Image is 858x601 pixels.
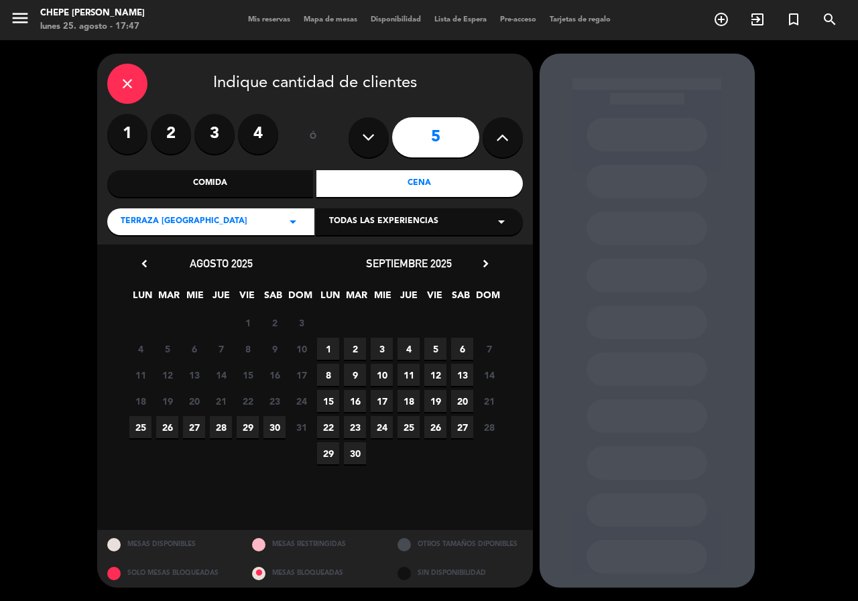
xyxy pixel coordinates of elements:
span: Lista de Espera [428,16,493,23]
span: 1 [237,312,259,334]
span: 20 [451,390,473,412]
i: add_circle_outline [713,11,729,27]
i: menu [10,8,30,28]
span: 9 [263,338,286,360]
span: Terraza [GEOGRAPHIC_DATA] [121,215,247,228]
span: 10 [290,338,312,360]
label: 2 [151,114,191,154]
span: JUE [397,287,420,310]
span: 13 [183,364,205,386]
span: 19 [424,390,446,412]
span: 21 [478,390,500,412]
span: Disponibilidad [364,16,428,23]
span: 22 [237,390,259,412]
div: SIN DISPONIBILIDAD [387,559,533,588]
span: 25 [129,416,151,438]
span: 15 [317,390,339,412]
i: search [822,11,838,27]
span: 24 [371,416,393,438]
span: SAB [450,287,472,310]
div: Chepe [PERSON_NAME] [40,7,145,20]
i: arrow_drop_down [285,214,301,230]
span: 17 [371,390,393,412]
span: agosto 2025 [190,257,253,270]
span: 4 [397,338,420,360]
i: turned_in_not [786,11,802,27]
span: VIE [424,287,446,310]
span: 12 [424,364,446,386]
button: menu [10,8,30,33]
span: 8 [237,338,259,360]
span: 24 [290,390,312,412]
span: 9 [344,364,366,386]
span: 26 [156,416,178,438]
span: Todas las experiencias [329,215,438,228]
div: MESAS BLOQUEADAS [242,559,387,588]
span: 2 [263,312,286,334]
span: Pre-acceso [493,16,543,23]
i: arrow_drop_down [493,214,509,230]
span: 18 [397,390,420,412]
label: 3 [194,114,235,154]
span: 28 [210,416,232,438]
span: 12 [156,364,178,386]
span: 27 [451,416,473,438]
span: 19 [156,390,178,412]
span: DOM [476,287,498,310]
span: LUN [319,287,341,310]
span: 10 [371,364,393,386]
span: 7 [210,338,232,360]
span: 5 [424,338,446,360]
span: VIE [236,287,258,310]
span: 14 [478,364,500,386]
span: 21 [210,390,232,412]
i: chevron_right [479,257,493,271]
span: MIE [184,287,206,310]
span: 22 [317,416,339,438]
span: 8 [317,364,339,386]
span: 6 [183,338,205,360]
div: MESAS RESTRINGIDAS [242,530,387,559]
span: 7 [478,338,500,360]
label: 4 [238,114,278,154]
span: 1 [317,338,339,360]
span: 6 [451,338,473,360]
span: 29 [317,442,339,464]
i: chevron_left [137,257,151,271]
span: 3 [371,338,393,360]
span: 16 [344,390,366,412]
span: 4 [129,338,151,360]
span: DOM [288,287,310,310]
span: 29 [237,416,259,438]
span: MAR [158,287,180,310]
span: Tarjetas de regalo [543,16,617,23]
span: 5 [156,338,178,360]
i: close [119,76,135,92]
div: Comida [107,170,314,197]
i: exit_to_app [749,11,765,27]
div: Indique cantidad de clientes [107,64,523,104]
div: Cena [316,170,523,197]
span: JUE [210,287,232,310]
span: 28 [478,416,500,438]
span: 23 [263,390,286,412]
label: 1 [107,114,147,154]
span: 26 [424,416,446,438]
span: Mapa de mesas [297,16,364,23]
span: SAB [262,287,284,310]
span: MAR [345,287,367,310]
span: 11 [129,364,151,386]
span: 15 [237,364,259,386]
span: 23 [344,416,366,438]
span: septiembre 2025 [366,257,452,270]
span: 17 [290,364,312,386]
span: 30 [344,442,366,464]
div: SOLO MESAS BLOQUEADAS [97,559,243,588]
span: LUN [131,287,154,310]
span: 20 [183,390,205,412]
span: MIE [371,287,393,310]
span: 16 [263,364,286,386]
div: MESAS DISPONIBLES [97,530,243,559]
span: 2 [344,338,366,360]
span: 18 [129,390,151,412]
